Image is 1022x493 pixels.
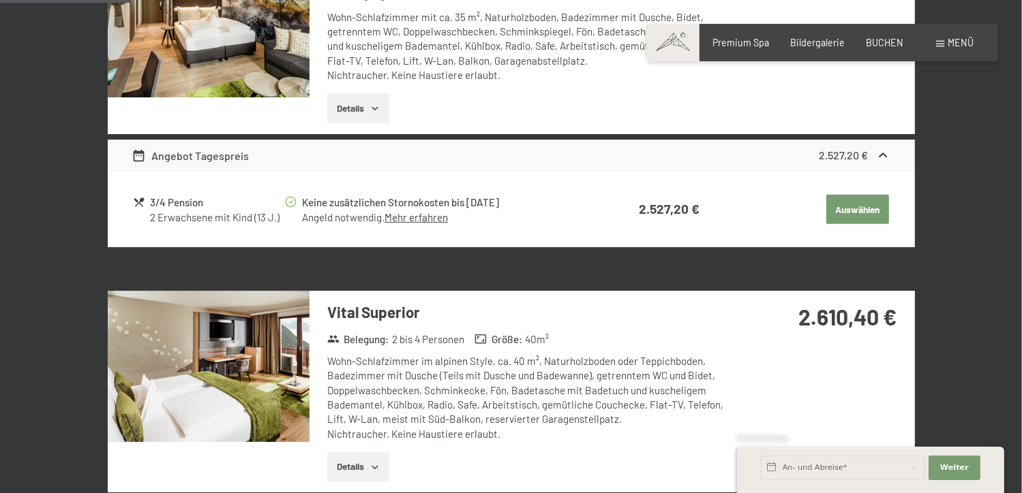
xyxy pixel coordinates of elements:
div: Angebot Tagespreis [132,148,249,164]
a: Premium Spa [712,37,769,48]
button: Auswählen [826,195,889,225]
h3: Vital Superior [327,302,733,323]
span: Weiter [940,462,969,473]
div: Angebot Tagespreis2.527,20 € [108,140,915,172]
div: 2 Erwachsene mit Kind (13 J.) [150,210,283,225]
button: Details [327,93,389,123]
a: BUCHEN [866,37,903,48]
span: 2 bis 4 Personen [392,332,464,347]
button: Weiter [929,456,980,480]
strong: Größe : [475,332,522,347]
div: Wohn-Schlafzimmer im alpinen Style, ca. 40 m², Naturholzboden oder Teppichboden, Badezimmer mit D... [327,354,733,441]
strong: 2.527,20 € [639,201,700,217]
a: Mehr erfahren [385,211,448,223]
strong: 2.527,20 € [819,148,868,161]
div: Keine zusätzlichen Stornokosten bis [DATE] [302,195,586,210]
span: 40 m² [525,332,549,347]
div: Wohn-Schlafzimmer mit ca. 35 m², Naturholzboden, Badezimmer mit Dusche, Bidet, getrenntem WC, Dop... [327,10,733,82]
div: Angeld notwendig. [302,210,586,225]
strong: Belegung : [327,332,389,347]
strong: 2.610,40 € [798,304,897,330]
span: Schnellanfrage [737,433,788,442]
span: Menü [948,37,974,48]
div: 3/4 Pension [150,195,283,210]
a: Bildergalerie [790,37,845,48]
button: Details [327,452,389,482]
img: mss_renderimg.php [108,291,310,442]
